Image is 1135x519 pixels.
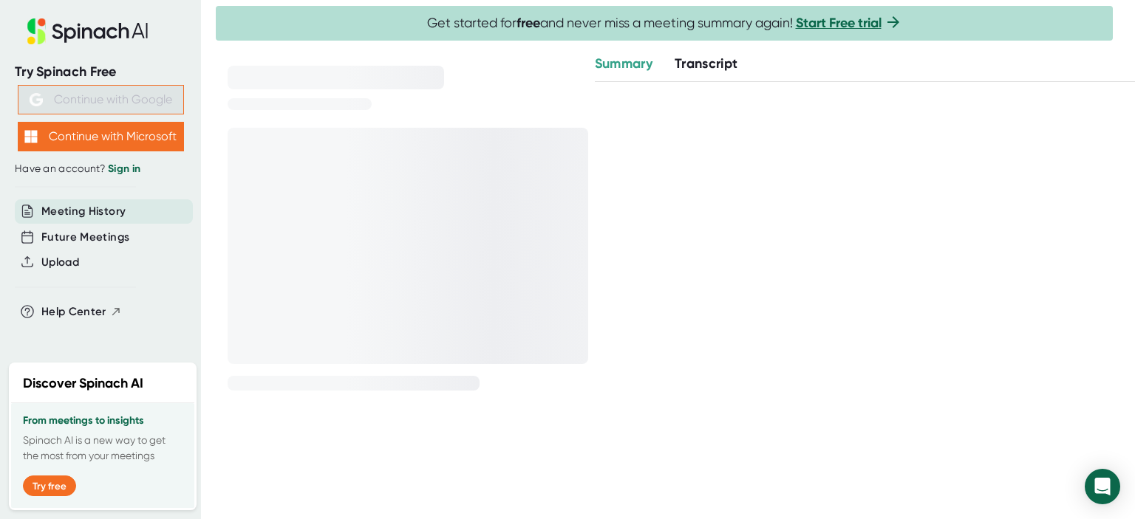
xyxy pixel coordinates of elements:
button: Summary [595,54,652,74]
a: Sign in [108,162,140,175]
button: Continue with Google [18,85,184,114]
img: Aehbyd4JwY73AAAAAElFTkSuQmCC [30,93,43,106]
h2: Discover Spinach AI [23,374,143,393]
button: Try free [23,475,76,496]
button: Continue with Microsoft [18,122,184,151]
button: Transcript [675,54,738,74]
span: Summary [595,55,652,72]
div: Open Intercom Messenger [1085,469,1120,504]
span: Get started for and never miss a meeting summary again! [427,15,902,32]
button: Meeting History [41,203,126,220]
span: Transcript [675,55,738,72]
p: Spinach AI is a new way to get the most from your meetings [23,433,183,464]
button: Future Meetings [41,229,129,246]
div: Have an account? [15,162,186,176]
a: Start Free trial [796,15,882,31]
button: Help Center [41,303,122,320]
button: Upload [41,254,79,271]
h3: From meetings to insights [23,415,183,427]
b: free [517,15,540,31]
span: Help Center [41,303,106,320]
div: Try Spinach Free [15,63,186,80]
